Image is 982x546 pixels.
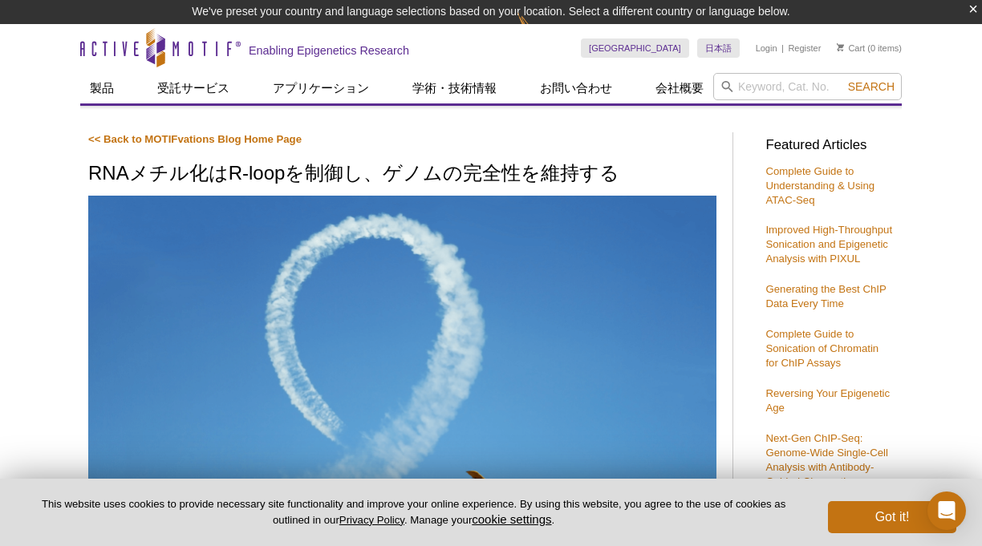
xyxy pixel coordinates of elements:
[88,163,716,186] h1: RNAメチル化はR-loopを制御し、ゲノムの完全性を維持する
[713,73,902,100] input: Keyword, Cat. No.
[765,139,894,152] h3: Featured Articles
[781,38,784,58] li: |
[148,73,239,103] a: 受託サービス
[927,491,966,530] div: Open Intercom Messenger
[26,497,801,528] p: This website uses cookies to provide necessary site functionality and improve your online experie...
[837,38,902,58] li: (0 items)
[765,165,874,206] a: Complete Guide to Understanding & Using ATAC-Seq
[339,514,404,526] a: Privacy Policy
[765,432,887,502] a: Next-Gen ChIP-Seq: Genome-Wide Single-Cell Analysis with Antibody-Guided Chromatin Tagmentation M...
[249,43,409,58] h2: Enabling Epigenetics Research
[848,80,895,93] span: Search
[80,73,124,103] a: 製品
[843,79,899,94] button: Search
[88,133,302,145] a: << Back to MOTIFvations Blog Home Page
[765,387,890,414] a: Reversing Your Epigenetic Age
[697,38,740,58] a: 日本語
[581,38,689,58] a: [GEOGRAPHIC_DATA]
[263,73,379,103] a: アプリケーション
[837,42,865,54] a: Cart
[472,512,551,526] button: cookie settings
[530,73,622,103] a: お問い合わせ
[403,73,506,103] a: 学術・技術情報
[517,12,560,50] img: Change Here
[828,501,956,533] button: Got it!
[837,43,844,51] img: Your Cart
[756,42,777,54] a: Login
[765,328,879,369] a: Complete Guide to Sonication of Chromatin for ChIP Assays
[788,42,821,54] a: Register
[646,73,713,103] a: 会社概要
[765,283,886,309] a: Generating the Best ChIP Data Every Time
[765,224,892,265] a: Improved High-Throughput Sonication and Epigenetic Analysis with PIXUL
